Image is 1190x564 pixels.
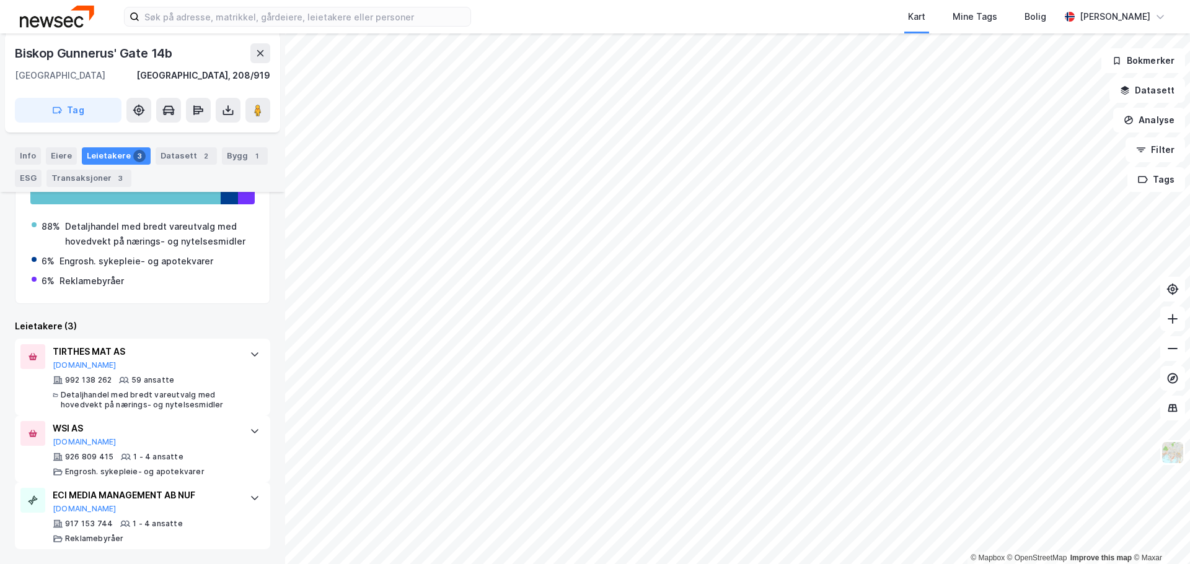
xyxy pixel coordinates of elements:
[53,488,237,503] div: ECI MEDIA MANAGEMENT AB NUF
[65,534,124,544] div: Reklamebyråer
[65,452,113,462] div: 926 809 415
[1101,48,1185,73] button: Bokmerker
[133,150,146,162] div: 3
[15,147,41,165] div: Info
[65,467,205,477] div: Engrosh. sykepleie- og apotekvarer
[136,68,270,83] div: [GEOGRAPHIC_DATA], 208/919
[15,170,42,187] div: ESG
[15,68,105,83] div: [GEOGRAPHIC_DATA]
[156,147,217,165] div: Datasett
[42,274,55,289] div: 6%
[139,7,470,26] input: Søk på adresse, matrikkel, gårdeiere, leietakere eller personer
[1161,441,1184,464] img: Z
[1113,108,1185,132] button: Analyse
[1025,9,1046,24] div: Bolig
[42,219,60,234] div: 88%
[15,43,175,63] div: Biskop Gunnerus' Gate 14b
[1007,553,1067,562] a: OpenStreetMap
[53,504,117,514] button: [DOMAIN_NAME]
[15,98,121,123] button: Tag
[42,254,55,269] div: 6%
[59,274,124,289] div: Reklamebyråer
[65,219,253,249] div: Detaljhandel med bredt vareutvalg med hovedvekt på nærings- og nytelsesmidler
[222,147,268,165] div: Bygg
[1080,9,1150,24] div: [PERSON_NAME]
[53,421,237,436] div: WSI AS
[82,147,151,165] div: Leietakere
[15,319,270,334] div: Leietakere (3)
[1070,553,1132,562] a: Improve this map
[61,390,237,410] div: Detaljhandel med bredt vareutvalg med hovedvekt på nærings- og nytelsesmidler
[46,170,131,187] div: Transaksjoner
[908,9,925,24] div: Kart
[20,6,94,27] img: newsec-logo.f6e21ccffca1b3a03d2d.png
[200,150,212,162] div: 2
[46,147,77,165] div: Eiere
[53,360,117,370] button: [DOMAIN_NAME]
[131,375,174,385] div: 59 ansatte
[1128,505,1190,564] iframe: Chat Widget
[53,437,117,447] button: [DOMAIN_NAME]
[53,344,237,359] div: TIRTHES MAT AS
[1127,167,1185,192] button: Tags
[65,519,113,529] div: 917 153 744
[1126,137,1185,162] button: Filter
[953,9,997,24] div: Mine Tags
[971,553,1005,562] a: Mapbox
[250,150,263,162] div: 1
[65,375,112,385] div: 992 138 262
[114,172,126,184] div: 3
[1109,78,1185,103] button: Datasett
[133,452,183,462] div: 1 - 4 ansatte
[133,519,183,529] div: 1 - 4 ansatte
[59,254,213,269] div: Engrosh. sykepleie- og apotekvarer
